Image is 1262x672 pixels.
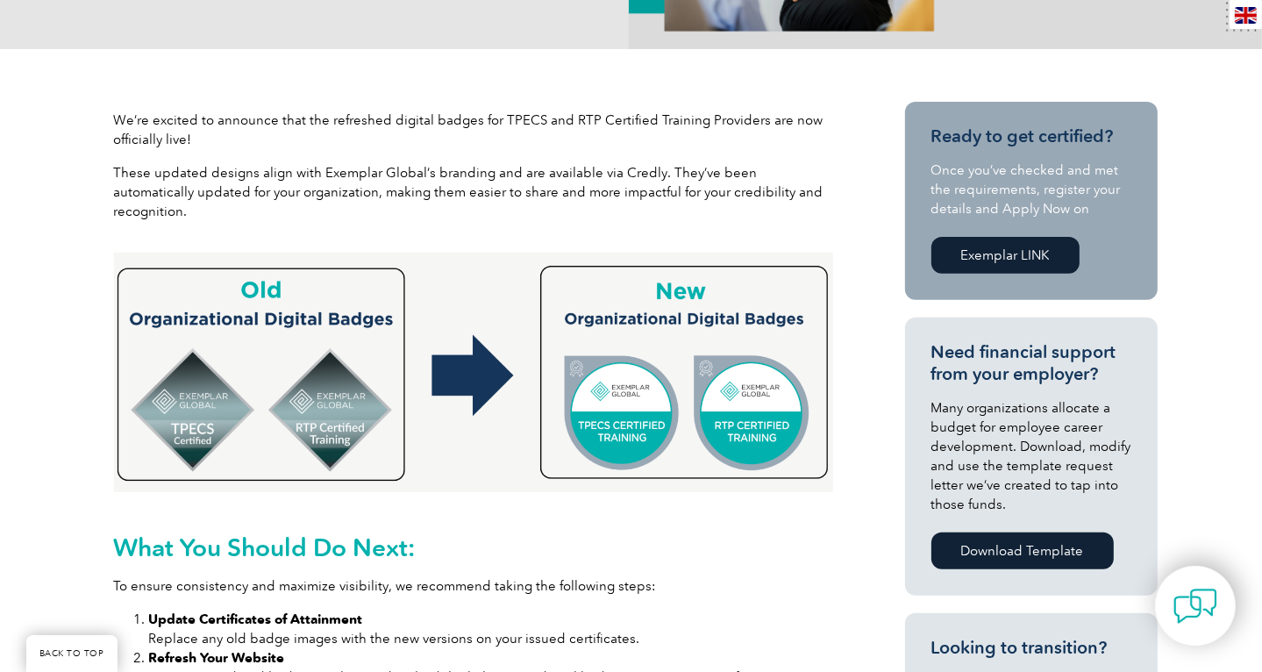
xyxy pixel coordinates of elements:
h3: Need financial support from your employer? [931,341,1131,385]
img: en [1235,7,1257,24]
h3: Ready to get certified? [931,125,1131,147]
strong: Refresh Your Website [149,650,285,666]
h2: What You Should Do Next: [114,533,833,561]
p: Many organizations allocate a budget for employee career development. Download, modify and use th... [931,398,1131,514]
p: To ensure consistency and maximize visibility, we recommend taking the following steps: [114,576,833,596]
img: contact-chat.png [1173,584,1217,628]
h3: Looking to transition? [931,637,1131,659]
a: Download Template [931,533,1114,569]
a: Exemplar LINK [931,237,1080,274]
li: Replace any old badge images with the new versions on your issued certificates. [149,610,833,648]
img: tp badges [114,253,833,492]
a: BACK TO TOP [26,635,118,672]
p: Once you’ve checked and met the requirements, register your details and Apply Now on [931,161,1131,218]
strong: Update Certificates of Attainment [149,611,363,627]
p: We’re excited to announce that the refreshed digital badges for TPECS and RTP Certified Training ... [114,111,833,149]
p: These updated designs align with Exemplar Global’s branding and are available via Credly. They’ve... [114,163,833,221]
